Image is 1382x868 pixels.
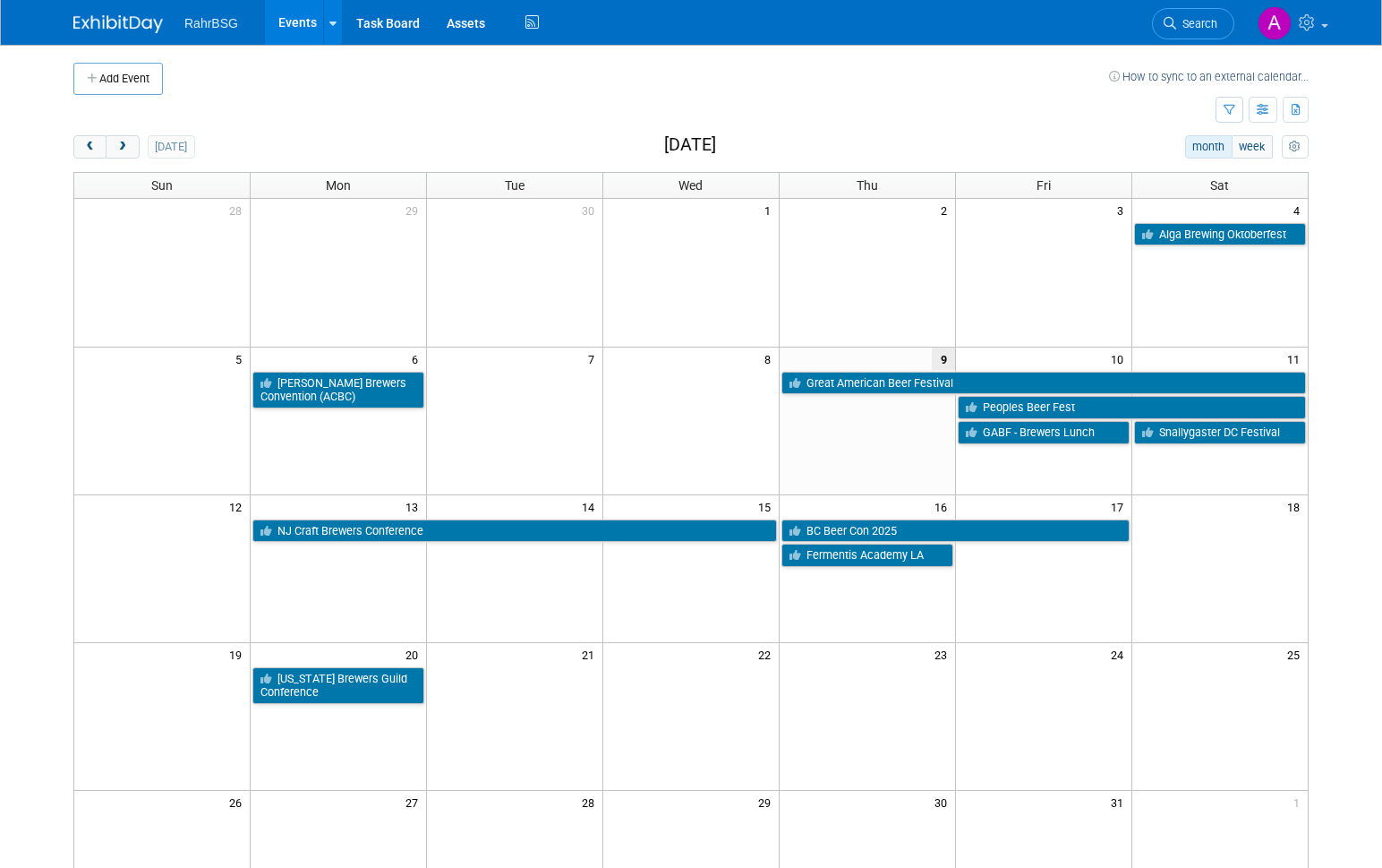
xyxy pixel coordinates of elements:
[586,348,602,370] span: 7
[580,643,602,666] span: 21
[1109,643,1131,666] span: 24
[148,135,195,159] button: [DATE]
[404,791,426,813] span: 27
[1109,348,1131,370] span: 10
[252,520,777,543] a: NJ Craft Brewers Conference
[1289,142,1301,153] i: Personalize Calendar
[1285,348,1308,370] span: 11
[227,791,250,813] span: 26
[1292,199,1308,221] span: 4
[933,791,955,813] span: 30
[580,199,602,221] span: 30
[252,667,424,704] a: [US_STATE] Brewers Guild Conference
[227,643,250,666] span: 19
[756,643,779,666] span: 22
[234,348,250,370] span: 5
[404,495,426,518] span: 13
[958,396,1306,419] a: Peoples Beer Fest
[1232,135,1273,159] button: week
[933,495,955,518] span: 16
[73,15,163,33] img: ExhibitDay
[151,178,173,193] span: Sun
[404,199,426,221] span: 29
[939,199,955,221] span: 2
[1282,135,1309,159] button: myCustomButton
[1109,70,1309,83] a: How to sync to an external calendar...
[1109,791,1131,813] span: 31
[580,495,602,518] span: 14
[678,178,703,193] span: Wed
[1176,17,1217,30] span: Search
[1210,178,1229,193] span: Sat
[73,135,107,159] button: prev
[1185,135,1233,159] button: month
[73,63,163,95] button: Add Event
[763,348,779,370] span: 8
[958,421,1130,444] a: GABF - Brewers Lunch
[756,791,779,813] span: 29
[1036,178,1051,193] span: Fri
[1109,495,1131,518] span: 17
[1134,421,1306,444] a: Snallygaster DC Festival
[1152,8,1234,39] a: Search
[227,495,250,518] span: 12
[781,520,1130,543] a: BC Beer Con 2025
[857,178,878,193] span: Thu
[763,199,779,221] span: 1
[184,16,238,30] span: RahrBSG
[932,348,955,370] span: 9
[106,135,139,159] button: next
[404,643,426,666] span: 20
[1292,791,1308,813] span: 1
[505,178,525,193] span: Tue
[1134,223,1306,246] a: Alga Brewing Oktoberfest
[1285,495,1308,518] span: 18
[1285,643,1308,666] span: 25
[1258,6,1292,40] img: Anna-Lisa Brewer
[1115,199,1131,221] span: 3
[252,372,424,408] a: [PERSON_NAME] Brewers Convention (ACBC)
[781,372,1306,395] a: Great American Beer Festival
[756,495,779,518] span: 15
[580,791,602,813] span: 28
[781,544,953,567] a: Fermentis Academy LA
[933,643,955,666] span: 23
[664,135,716,155] h2: [DATE]
[326,178,351,193] span: Mon
[410,348,426,370] span: 6
[227,199,250,221] span: 28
